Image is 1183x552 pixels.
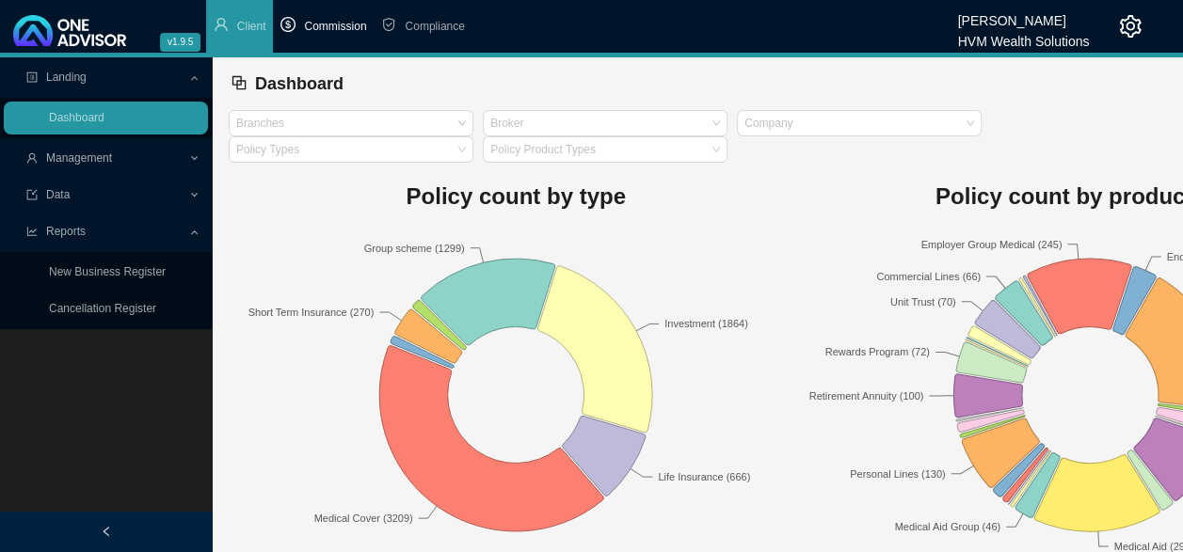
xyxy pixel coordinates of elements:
span: Client [237,20,266,33]
span: dollar [280,17,296,32]
text: Retirement Annuity (100) [809,390,924,402]
span: left [101,526,112,537]
text: Rewards Program (72) [825,347,930,358]
span: import [26,189,38,200]
text: Commercial Lines (66) [877,271,982,282]
img: 2df55531c6924b55f21c4cf5d4484680-logo-light.svg [13,15,126,46]
span: Compliance [405,20,464,33]
span: Landing [46,71,87,84]
span: profile [26,71,38,83]
span: block [231,74,248,91]
span: user [26,152,38,164]
a: New Business Register [49,265,166,278]
text: Employer Group Medical (245) [921,239,1063,250]
h1: Policy count by type [229,178,803,215]
span: v1.9.5 [160,33,200,52]
span: user [214,17,229,32]
a: Cancellation Register [49,302,156,315]
div: HVM Wealth Solutions [957,25,1089,46]
span: safety [381,17,396,32]
text: Medical Aid Group (46) [895,521,1001,532]
text: Unit Trust (70) [890,296,956,308]
text: Group scheme (1299) [364,243,465,254]
text: Investment (1864) [664,319,748,330]
span: Data [46,188,70,201]
text: Short Term Insurance (270) [248,307,375,318]
span: Management [46,151,112,165]
a: Dashboard [49,111,104,124]
span: setting [1119,15,1142,38]
text: Medical Cover (3209) [314,513,413,524]
div: [PERSON_NAME] [957,5,1089,25]
span: Reports [46,225,86,238]
text: Personal Lines (130) [850,468,946,480]
span: line-chart [26,226,38,237]
text: Life Insurance (666) [659,471,751,482]
span: Commission [304,20,366,33]
span: Dashboard [255,74,344,93]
